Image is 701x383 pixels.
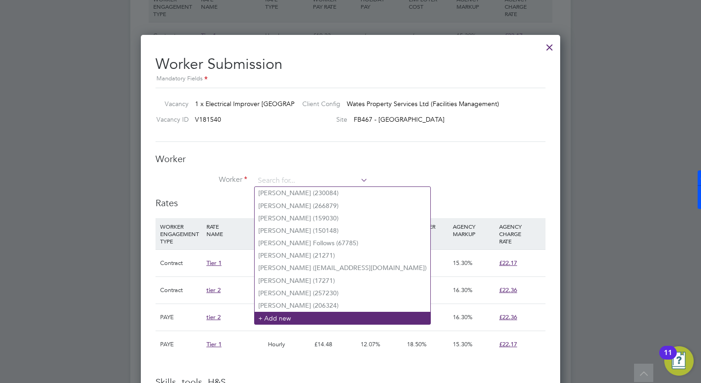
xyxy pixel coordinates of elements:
li: [PERSON_NAME] (230084) [255,187,430,199]
span: tier 2 [206,313,221,321]
div: 11 [664,353,672,365]
li: + Add new [255,312,430,324]
div: PAYE [158,304,204,331]
span: 18.50% [407,340,427,348]
li: [PERSON_NAME] (17271) [255,275,430,287]
div: RATE NAME [204,218,266,242]
div: £14.48 [312,331,358,358]
span: 1 x Electrical Improver [GEOGRAPHIC_DATA] [195,100,328,108]
input: Search for... [255,174,368,188]
span: £22.17 [499,259,517,267]
h2: Worker Submission [156,48,545,84]
label: Site [295,115,347,124]
div: WORKER ENGAGEMENT TYPE [158,218,204,249]
span: V181540 [195,115,221,124]
li: [PERSON_NAME] (21271) [255,249,430,262]
label: Vacancy [152,100,189,108]
span: tier 2 [206,286,221,294]
h3: Rates [156,197,545,209]
span: £22.17 [499,340,517,348]
span: 16.30% [453,286,473,294]
div: Mandatory Fields [156,74,545,84]
li: [PERSON_NAME] (150148) [255,225,430,237]
label: Vacancy ID [152,115,189,124]
h3: Worker [156,153,545,165]
div: Contract [158,250,204,276]
span: Tier 1 [206,340,222,348]
div: PAYE [158,331,204,358]
button: Open Resource Center, 11 new notifications [664,346,694,376]
span: 12.07% [361,340,380,348]
span: Tier 1 [206,259,222,267]
span: FB467 - [GEOGRAPHIC_DATA] [354,115,445,124]
li: [PERSON_NAME] (257230) [255,287,430,299]
li: [PERSON_NAME] (266879) [255,200,430,212]
li: [PERSON_NAME] Follows (67785) [255,237,430,249]
li: [PERSON_NAME] (206324) [255,299,430,312]
span: £22.36 [499,313,517,321]
span: £22.36 [499,286,517,294]
span: 15.30% [453,259,473,267]
label: Worker [156,175,247,185]
li: [PERSON_NAME] ([EMAIL_ADDRESS][DOMAIN_NAME]) [255,262,430,274]
div: Hourly [266,331,312,358]
li: [PERSON_NAME] (159030) [255,212,430,225]
span: 16.30% [453,313,473,321]
div: AGENCY CHARGE RATE [497,218,543,249]
span: Wates Property Services Ltd (Facilities Management) [347,100,499,108]
label: Client Config [295,100,340,108]
span: 15.30% [453,340,473,348]
div: AGENCY MARKUP [451,218,497,242]
div: Contract [158,277,204,304]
